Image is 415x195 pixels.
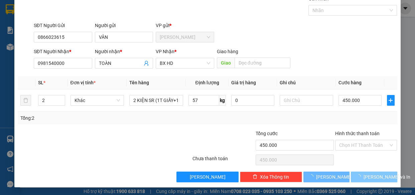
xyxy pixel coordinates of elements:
input: Ghi Chú [280,95,333,106]
span: Tên hàng [129,80,149,85]
div: Người nhận [95,48,153,55]
input: 0 [231,95,274,106]
span: Giao [217,58,235,68]
span: BX HD [160,58,210,68]
span: [PERSON_NAME] [316,173,352,181]
span: Giao hàng [217,49,238,54]
span: Tổng cước [256,131,278,136]
button: [PERSON_NAME] [303,172,350,182]
span: kg [219,95,226,106]
span: Đơn vị tính [71,80,96,85]
div: Tổng: 2 [20,114,161,122]
span: Cước hàng [338,80,362,85]
span: Giá trị hàng [231,80,256,85]
span: user-add [144,61,149,66]
span: Định lượng [195,80,219,85]
span: loading [309,174,316,179]
label: Hình thức thanh toán [335,131,380,136]
div: SĐT Người Nhận [34,48,92,55]
span: plus [387,98,394,103]
span: SL [38,80,43,85]
button: deleteXóa Thông tin [240,172,302,182]
button: plus [387,95,395,106]
input: Dọc đường [235,58,290,68]
div: Người gửi [95,22,153,29]
div: SĐT Người Gửi [34,22,92,29]
span: Khác [75,95,120,105]
div: Chưa thanh toán [192,155,255,167]
span: VP Nhận [156,49,174,54]
div: VP gửi [156,22,214,29]
button: delete [20,95,31,106]
span: loading [356,174,364,179]
th: Ghi chú [277,76,336,89]
span: delete [253,174,257,180]
button: [PERSON_NAME] và In [351,172,397,182]
input: VD: Bàn, Ghế [129,95,183,106]
span: Xóa Thông tin [260,173,289,181]
span: [PERSON_NAME] và In [364,173,410,181]
button: [PERSON_NAME] [176,172,239,182]
span: Bảo Lộc [160,32,210,42]
span: [PERSON_NAME] [190,173,226,181]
